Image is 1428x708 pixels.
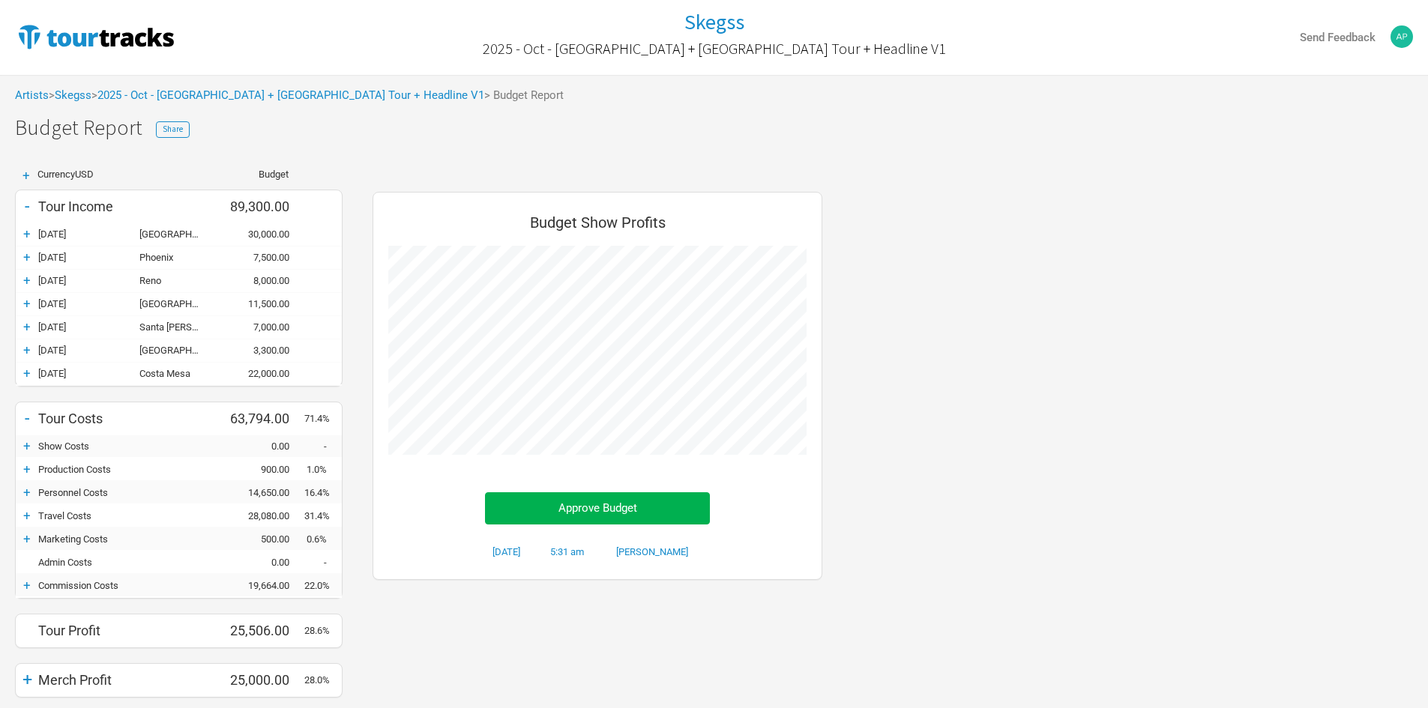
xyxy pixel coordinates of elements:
div: + [16,226,38,241]
div: + [16,485,38,500]
td: 5:31 am [543,539,609,564]
a: Skegss [684,10,744,34]
div: 31.4% [304,510,342,521]
div: 22-Oct-25 [38,298,139,309]
a: Artists [15,88,49,102]
div: 30,000.00 [214,229,304,240]
button: Approve Budget [485,492,710,524]
div: + [16,578,38,593]
div: + [16,531,38,546]
h1: Skegss [684,8,744,35]
div: Tour Costs [38,411,214,426]
div: 0.00 [214,441,304,452]
div: 19-Oct-25 [38,252,139,263]
div: 1.0% [304,464,342,475]
div: 11,500.00 [214,298,304,309]
span: Currency USD [37,169,94,180]
div: + [16,669,38,690]
div: Santa Cruz [139,321,214,333]
div: 500.00 [214,533,304,545]
div: + [15,169,37,182]
div: Personnel Costs [38,487,214,498]
div: - [304,557,342,568]
div: 28.0% [304,674,342,686]
td: [PERSON_NAME] [609,539,710,564]
div: + [16,342,38,357]
div: Tour Income [38,199,214,214]
h2: 2025 - Oct - [GEOGRAPHIC_DATA] + [GEOGRAPHIC_DATA] Tour + Headline V1 [483,40,946,57]
div: 14,650.00 [214,487,304,498]
div: 25-Oct-25 [38,345,139,356]
div: Admin Costs [38,557,214,568]
div: 25,000.00 [214,672,304,688]
div: Phoenix [139,252,214,263]
div: 22.0% [304,580,342,591]
div: 18-Oct-25 [38,229,139,240]
div: 28.6% [304,625,342,636]
div: 25,506.00 [214,623,304,638]
div: 7,500.00 [214,252,304,263]
div: Production Costs [38,464,214,475]
span: Approve Budget [558,501,637,515]
button: Share [156,121,190,138]
a: 2025 - Oct - [GEOGRAPHIC_DATA] + [GEOGRAPHIC_DATA] Tour + Headline V1 [483,33,946,64]
div: + [16,296,38,311]
div: - [16,196,38,217]
div: Sacramento [139,298,214,309]
div: 3,300.00 [214,345,304,356]
span: > [49,90,91,101]
div: Mexico [139,345,214,356]
div: Budget [214,169,289,179]
div: Show Costs [38,441,214,452]
img: Alexander [1391,25,1413,48]
div: - [304,441,342,452]
div: + [16,319,38,334]
div: 7,000.00 [214,321,304,333]
div: 0.6% [304,533,342,545]
span: Share [163,124,183,134]
div: Commission Costs [38,580,214,591]
div: + [16,273,38,288]
strong: Send Feedback [1300,31,1376,44]
div: Tour Profit [38,623,214,638]
span: > Budget Report [484,90,564,101]
div: + [16,508,38,523]
div: 31-Oct-25 [38,368,139,379]
div: Reno [139,275,214,286]
div: Merch Profit [38,672,214,688]
div: + [16,462,38,476]
div: 23-Oct-25 [38,321,139,333]
div: Costa Mesa [139,368,214,379]
a: 2025 - Oct - [GEOGRAPHIC_DATA] + [GEOGRAPHIC_DATA] Tour + Headline V1 [97,88,484,102]
div: 22,000.00 [214,368,304,379]
div: + [16,438,38,453]
div: 28,080.00 [214,510,304,521]
h1: Budget Report [15,116,1428,139]
div: 71.4% [304,413,342,424]
div: 16.4% [304,487,342,498]
div: - [16,408,38,429]
div: Marketing Costs [38,533,214,545]
div: 0.00 [214,557,304,568]
div: + [16,366,38,381]
div: 89,300.00 [214,199,304,214]
span: > [91,90,484,101]
div: San Diego [139,229,214,240]
div: + [16,249,38,264]
div: 8,000.00 [214,275,304,286]
div: 21-Oct-25 [38,275,139,286]
div: Travel Costs [38,510,214,521]
td: [DATE] [485,539,543,564]
img: TourTracks [15,22,177,52]
div: 900.00 [214,464,304,475]
div: 63,794.00 [214,411,304,426]
div: Budget Show Profits [388,208,807,246]
a: Skegss [55,88,91,102]
div: 19,664.00 [214,580,304,591]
